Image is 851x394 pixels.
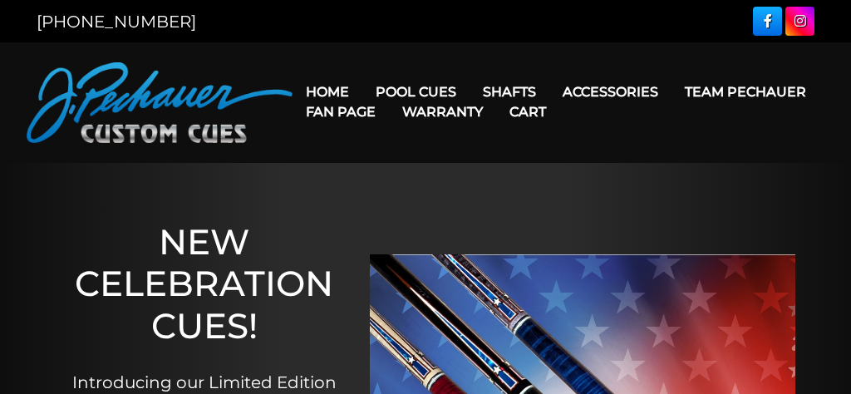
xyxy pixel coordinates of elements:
[362,71,470,113] a: Pool Cues
[293,91,389,133] a: Fan Page
[470,71,549,113] a: Shafts
[27,62,293,143] img: Pechauer Custom Cues
[549,71,671,113] a: Accessories
[293,71,362,113] a: Home
[671,71,819,113] a: Team Pechauer
[72,221,337,347] h1: NEW CELEBRATION CUES!
[496,91,559,133] a: Cart
[37,12,196,32] a: [PHONE_NUMBER]
[389,91,496,133] a: Warranty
